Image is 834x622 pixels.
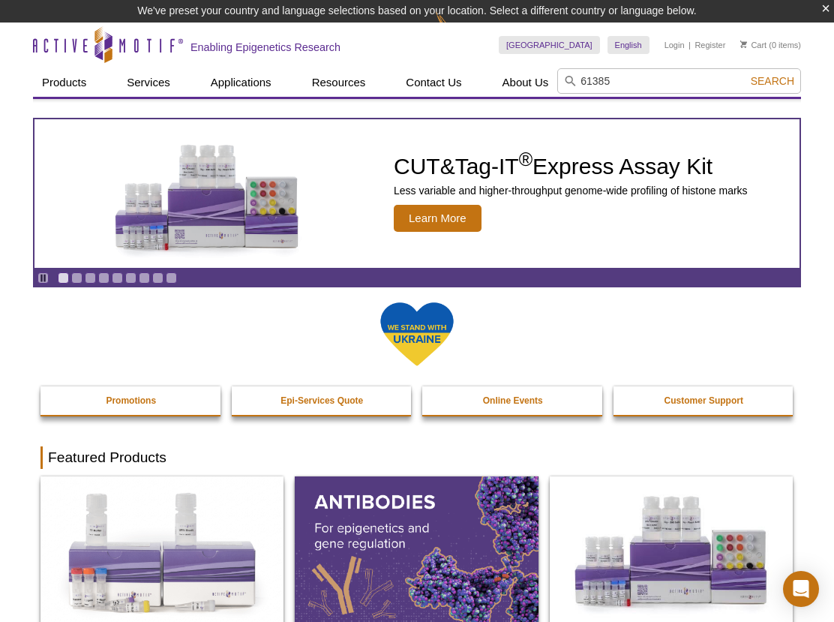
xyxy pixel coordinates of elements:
strong: Customer Support [664,395,743,406]
article: CUT&Tag-IT Express Assay Kit [34,119,799,268]
a: Toggle autoplay [37,272,49,284]
h2: CUT&Tag-IT Express Assay Kit [394,155,748,178]
a: Customer Support [613,386,795,415]
button: Search [746,74,799,88]
li: (0 items) [740,36,801,54]
a: About Us [493,68,558,97]
a: Contact Us [397,68,470,97]
li: | [688,36,691,54]
a: [GEOGRAPHIC_DATA] [499,36,600,54]
a: Go to slide 3 [85,272,96,284]
p: Less variable and higher-throughput genome-wide profiling of histone marks [394,184,748,197]
a: Online Events [422,386,604,415]
img: We Stand With Ukraine [379,301,454,368]
img: Your Cart [740,41,747,48]
a: Go to slide 6 [125,272,136,284]
span: Learn More [394,205,481,232]
a: Cart [740,40,766,50]
a: English [607,36,649,54]
input: Keyword, Cat. No. [557,68,801,94]
a: Go to slide 5 [112,272,123,284]
a: CUT&Tag-IT Express Assay Kit CUT&Tag-IT®Express Assay Kit Less variable and higher-throughput gen... [34,119,799,268]
a: Go to slide 4 [98,272,109,284]
a: Login [664,40,685,50]
strong: Epi-Services Quote [280,395,363,406]
a: Go to slide 9 [166,272,177,284]
div: Open Intercom Messenger [783,571,819,607]
a: Products [33,68,95,97]
strong: Promotions [106,395,156,406]
a: Go to slide 8 [152,272,163,284]
h2: Featured Products [40,446,793,469]
a: Applications [202,68,280,97]
sup: ® [519,149,532,170]
img: Change Here [436,11,475,47]
a: Promotions [40,386,222,415]
a: Go to slide 7 [139,272,150,284]
a: Go to slide 2 [71,272,82,284]
a: Register [694,40,725,50]
h2: Enabling Epigenetics Research [190,41,340,54]
span: Search [751,75,794,87]
a: Resources [303,68,375,97]
a: Go to slide 1 [58,272,69,284]
img: CUT&Tag-IT Express Assay Kit [83,111,331,276]
strong: Online Events [483,395,543,406]
a: Services [118,68,179,97]
a: Epi-Services Quote [232,386,413,415]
